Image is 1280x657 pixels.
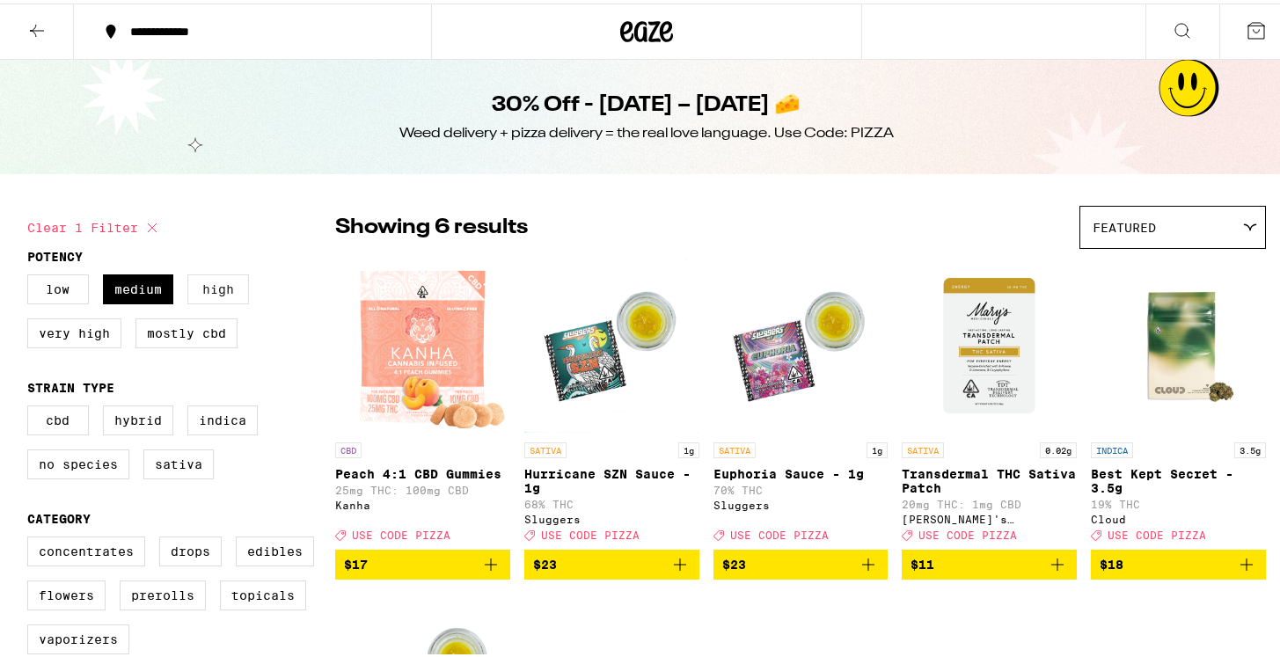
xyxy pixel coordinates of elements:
a: Open page for Hurricane SZN Sauce - 1g from Sluggers [524,254,699,546]
span: USE CODE PIZZA [918,526,1017,537]
p: 70% THC [713,481,889,493]
p: 0.02g [1040,439,1077,455]
label: Mostly CBD [135,315,238,345]
div: Kanha [335,496,510,507]
span: USE CODE PIZZA [541,526,640,537]
label: High [187,271,249,301]
p: 1g [867,439,888,455]
img: Sluggers - Euphoria Sauce - 1g [713,254,889,430]
p: INDICA [1091,439,1133,455]
div: Cloud [1091,510,1266,522]
legend: Strain Type [27,377,114,391]
img: Sluggers - Hurricane SZN Sauce - 1g [524,254,699,430]
button: Add to bag [713,546,889,576]
p: 1g [678,439,699,455]
a: Open page for Euphoria Sauce - 1g from Sluggers [713,254,889,546]
span: $23 [722,554,746,568]
label: CBD [27,402,89,432]
p: Showing 6 results [335,209,528,239]
div: [PERSON_NAME]'s Medicinals [902,510,1077,522]
label: Topicals [220,577,306,607]
p: CBD [335,439,362,455]
span: Featured [1093,217,1156,231]
label: Hybrid [103,402,173,432]
div: Sluggers [713,496,889,507]
label: Low [27,271,89,301]
button: Add to bag [524,546,699,576]
label: No Species [27,446,129,476]
label: Prerolls [120,577,206,607]
p: Euphoria Sauce - 1g [713,464,889,478]
p: 25mg THC: 100mg CBD [335,481,510,493]
legend: Potency [27,246,83,260]
div: Weed delivery + pizza delivery = the real love language. Use Code: PIZZA [399,120,894,140]
p: Peach 4:1 CBD Gummies [335,464,510,478]
p: 20mg THC: 1mg CBD [902,495,1077,507]
label: Medium [103,271,173,301]
p: Transdermal THC Sativa Patch [902,464,1077,492]
label: Edibles [236,533,314,563]
p: SATIVA [902,439,944,455]
button: Add to bag [335,546,510,576]
span: $18 [1100,554,1123,568]
span: $11 [911,554,934,568]
legend: Category [27,508,91,522]
a: Open page for Peach 4:1 CBD Gummies from Kanha [335,254,510,546]
button: Clear 1 filter [27,202,163,246]
img: Mary's Medicinals - Transdermal THC Sativa Patch [902,254,1077,430]
p: SATIVA [524,439,567,455]
h1: 30% Off - [DATE] – [DATE] 🧀 [493,87,801,117]
span: USE CODE PIZZA [1108,526,1206,537]
p: 68% THC [524,495,699,507]
a: Open page for Transdermal THC Sativa Patch from Mary's Medicinals [902,254,1077,546]
label: Flowers [27,577,106,607]
p: Best Kept Secret - 3.5g [1091,464,1266,492]
span: $23 [533,554,557,568]
span: USE CODE PIZZA [730,526,829,537]
a: Open page for Best Kept Secret - 3.5g from Cloud [1091,254,1266,546]
label: Drops [159,533,222,563]
label: Vaporizers [27,621,129,651]
p: 19% THC [1091,495,1266,507]
button: Add to bag [1091,546,1266,576]
p: 3.5g [1234,439,1266,455]
span: $17 [344,554,368,568]
p: SATIVA [713,439,756,455]
img: Kanha - Peach 4:1 CBD Gummies [337,254,508,430]
label: Concentrates [27,533,145,563]
span: USE CODE PIZZA [352,526,450,537]
div: Sluggers [524,510,699,522]
p: Hurricane SZN Sauce - 1g [524,464,699,492]
img: Cloud - Best Kept Secret - 3.5g [1091,254,1266,430]
label: Sativa [143,446,214,476]
label: Very High [27,315,121,345]
button: Add to bag [902,546,1077,576]
label: Indica [187,402,258,432]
